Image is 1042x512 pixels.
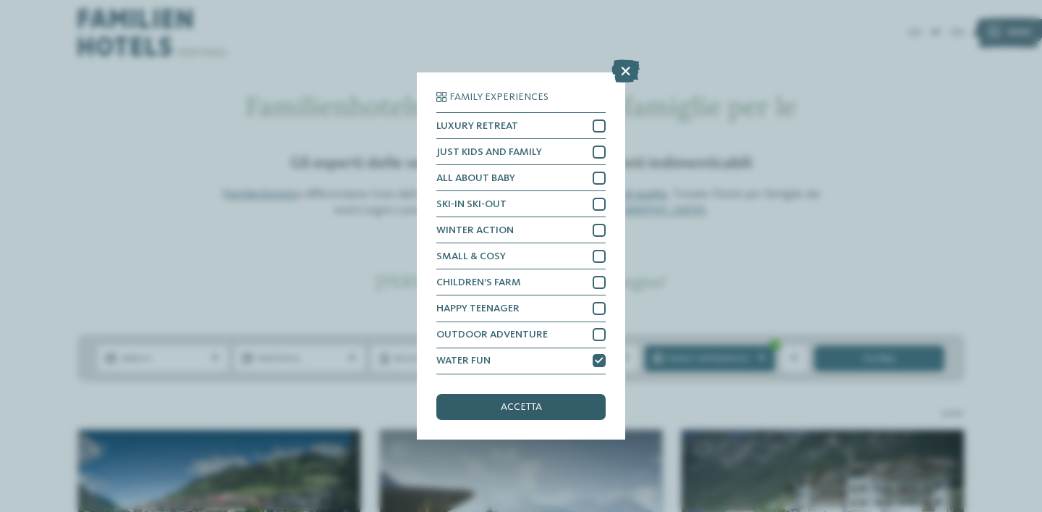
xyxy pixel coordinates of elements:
span: accetta [501,402,542,412]
span: WINTER ACTION [436,225,514,235]
span: CHILDREN’S FARM [436,277,521,288]
span: JUST KIDS AND FAMILY [436,147,542,157]
span: SKI-IN SKI-OUT [436,199,507,209]
span: ALL ABOUT BABY [436,173,515,183]
span: LUXURY RETREAT [436,121,518,131]
span: WATER FUN [436,356,491,366]
span: HAPPY TEENAGER [436,303,520,314]
span: Family Experiences [449,92,548,102]
span: OUTDOOR ADVENTURE [436,330,548,340]
span: SMALL & COSY [436,251,506,261]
